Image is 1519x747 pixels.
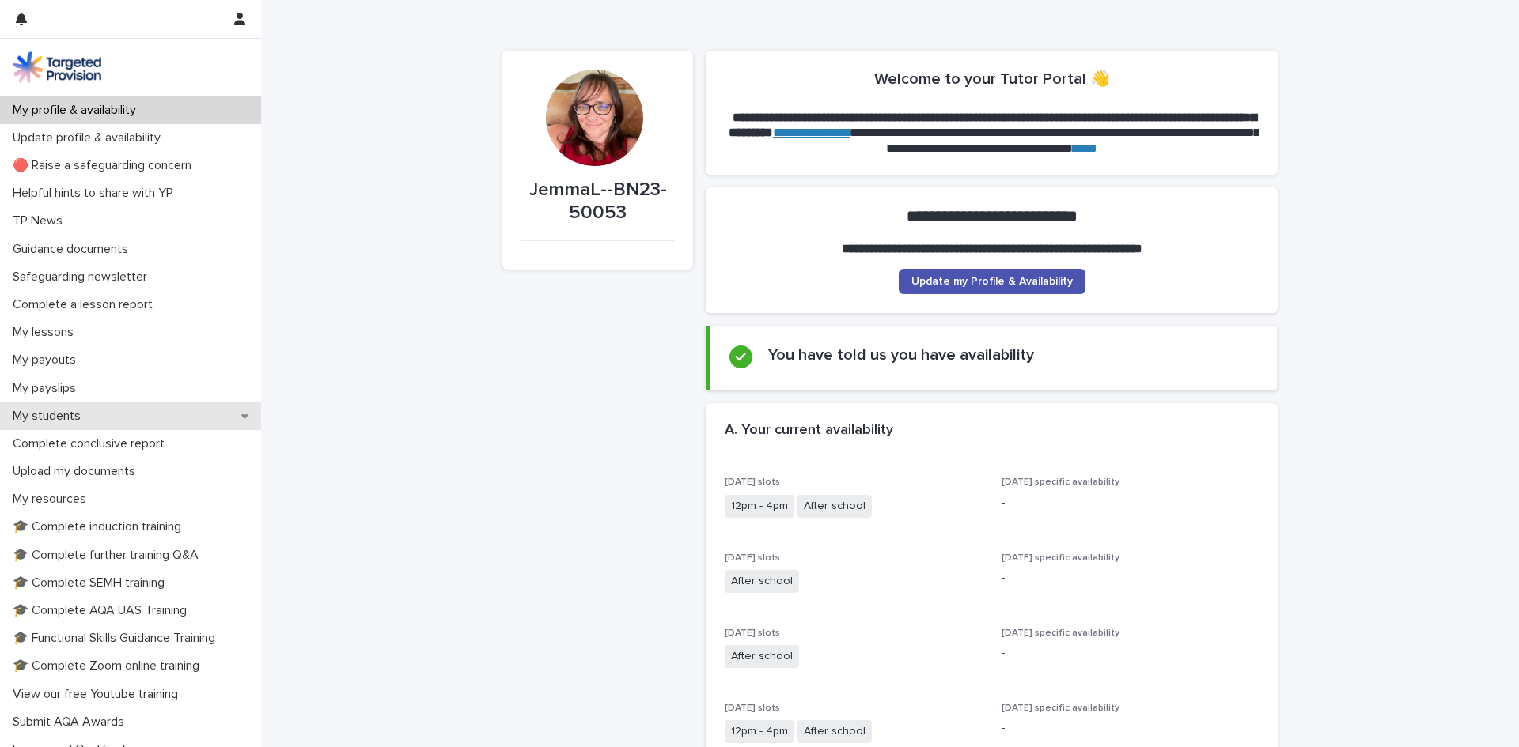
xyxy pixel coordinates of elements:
span: 12pm - 4pm [725,720,794,743]
p: Safeguarding newsletter [6,270,160,285]
span: [DATE] slots [725,704,780,713]
h2: Welcome to your Tutor Portal 👋 [874,70,1110,89]
p: 🎓 Functional Skills Guidance Training [6,631,228,646]
p: 🎓 Complete AQA UAS Training [6,603,199,618]
span: [DATE] slots [725,628,780,638]
p: 🎓 Complete induction training [6,519,194,534]
p: My payouts [6,353,89,368]
p: TP News [6,213,75,228]
p: - [1002,720,1260,737]
h2: A. Your current availability [725,422,893,440]
p: - [1002,495,1260,511]
span: After school [797,495,872,518]
span: [DATE] specific availability [1002,704,1119,713]
p: My students [6,409,93,424]
p: My payslips [6,381,89,396]
p: Helpful hints to share with YP [6,186,186,201]
span: After school [725,570,799,593]
img: M5nRWzHhSzIhMunXDL62 [13,51,101,83]
p: Complete a lesson report [6,297,165,312]
p: 🔴 Raise a safeguarding concern [6,158,204,173]
p: My profile & availability [6,103,149,118]
a: Update my Profile & Availability [899,269,1085,294]
p: 🎓 Complete further training Q&A [6,548,211,563]
h2: You have told us you have availability [768,345,1034,364]
p: Complete conclusive report [6,436,177,451]
p: 🎓 Complete Zoom online training [6,658,212,673]
p: - [1002,645,1260,662]
span: [DATE] slots [725,553,780,563]
p: Guidance documents [6,242,141,257]
span: [DATE] specific availability [1002,628,1119,638]
p: My lessons [6,325,86,340]
span: After school [797,720,872,743]
p: Upload my documents [6,464,148,479]
p: - [1002,570,1260,587]
p: 🎓 Complete SEMH training [6,575,177,590]
span: [DATE] specific availability [1002,477,1119,487]
span: Update my Profile & Availability [911,276,1073,287]
p: View our free Youtube training [6,687,191,702]
span: 12pm - 4pm [725,495,794,518]
p: JemmaL--BN23-50053 [521,179,674,224]
p: My resources [6,492,99,507]
span: [DATE] slots [725,477,780,487]
p: Update profile & availability [6,130,173,145]
span: [DATE] specific availability [1002,553,1119,563]
span: After school [725,645,799,668]
p: Submit AQA Awards [6,715,137,730]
